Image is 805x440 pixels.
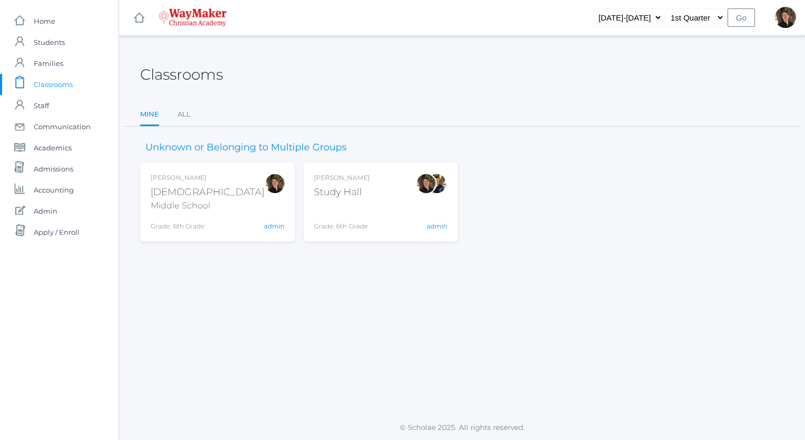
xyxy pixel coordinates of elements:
div: Richard Lepage [426,173,447,194]
h2: Classrooms [140,66,223,83]
input: Go [728,8,755,27]
a: All [178,104,191,125]
span: Families [34,53,63,74]
div: Middle School [151,199,264,212]
div: Dianna Renz [264,173,286,194]
span: Classrooms [34,74,73,95]
a: admin [427,222,447,230]
span: Apply / Enroll [34,222,80,243]
span: Students [34,32,65,53]
div: Dianna Renz [775,7,796,28]
div: [DEMOGRAPHIC_DATA] [151,185,264,199]
div: Grade: 6th Grade [151,216,264,231]
img: 4_waymaker-logo-stack-white.png [159,8,227,27]
span: Communication [34,116,91,137]
span: Admin [34,200,57,222]
a: Mine [140,104,159,127]
div: [PERSON_NAME] [151,173,264,183]
span: Admissions [34,158,73,179]
div: [PERSON_NAME] [314,173,370,183]
div: Dianna Renz [416,173,437,194]
h3: Unknown or Belonging to Multiple Groups [140,142,352,153]
div: Grade: 6th Grade [314,204,370,231]
span: Accounting [34,179,74,200]
span: Staff [34,95,49,116]
p: © Scholae 2025. All rights reserved. [119,422,805,433]
div: Study Hall [314,185,370,199]
span: Home [34,11,55,32]
a: admin [264,222,284,230]
span: Academics [34,137,72,158]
